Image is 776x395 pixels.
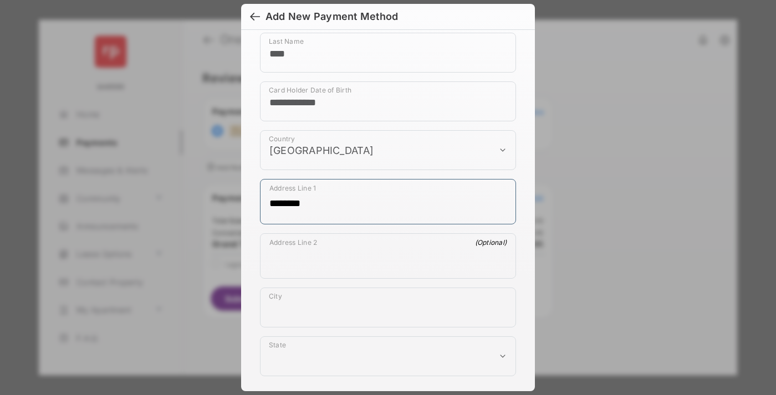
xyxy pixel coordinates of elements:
[266,11,398,23] div: Add New Payment Method
[260,233,516,279] div: payment_method_screening[postal_addresses][addressLine2]
[260,130,516,170] div: payment_method_screening[postal_addresses][country]
[260,336,516,376] div: payment_method_screening[postal_addresses][administrativeArea]
[260,288,516,327] div: payment_method_screening[postal_addresses][locality]
[260,179,516,224] div: payment_method_screening[postal_addresses][addressLine1]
